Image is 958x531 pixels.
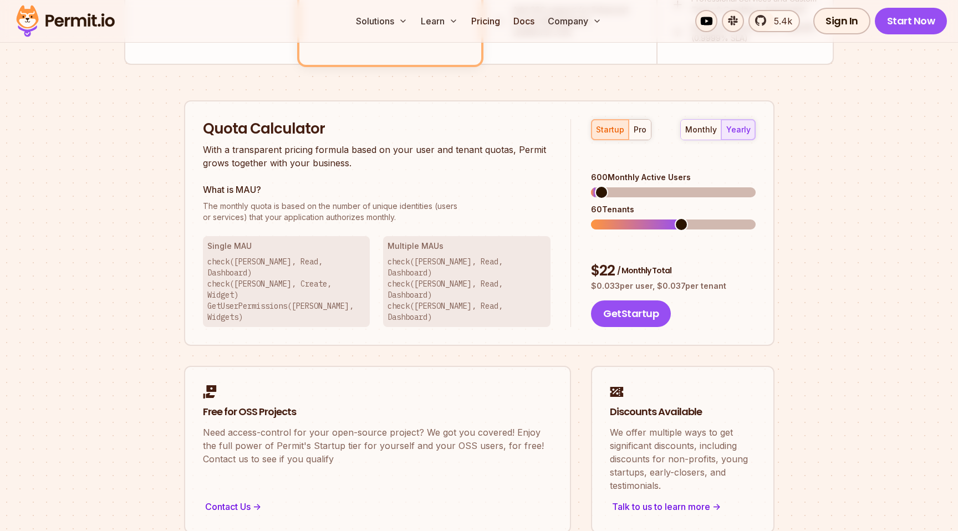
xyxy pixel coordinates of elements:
h3: Multiple MAUs [388,241,546,252]
a: Docs [509,10,539,32]
button: GetStartup [591,300,671,327]
button: Solutions [351,10,412,32]
span: -> [712,500,721,513]
a: Pricing [467,10,505,32]
a: 5.4k [748,10,800,32]
p: check([PERSON_NAME], Read, Dashboard) check([PERSON_NAME], Read, Dashboard) check([PERSON_NAME], ... [388,256,546,323]
h2: Discounts Available [610,405,756,419]
span: -> [253,500,261,513]
p: or services) that your application authorizes monthly. [203,201,551,223]
img: Permit logo [11,2,120,40]
p: $ 0.033 per user, $ 0.037 per tenant [591,280,755,292]
span: The monthly quota is based on the number of unique identities (users [203,201,551,212]
div: Contact Us [203,499,552,514]
p: Need access-control for your open-source project? We got you covered! Enjoy the full power of Per... [203,426,552,466]
div: 60 Tenants [591,204,755,215]
button: Learn [416,10,462,32]
span: / Monthly Total [617,265,671,276]
div: pro [634,124,646,135]
div: monthly [685,124,717,135]
h3: What is MAU? [203,183,551,196]
h2: Free for OSS Projects [203,405,552,419]
p: We offer multiple ways to get significant discounts, including discounts for non-profits, young s... [610,426,756,492]
button: Company [543,10,606,32]
div: Talk to us to learn more [610,499,756,514]
div: 600 Monthly Active Users [591,172,755,183]
a: Sign In [813,8,870,34]
p: With a transparent pricing formula based on your user and tenant quotas, Permit grows together wi... [203,143,551,170]
div: $ 22 [591,261,755,281]
a: Start Now [875,8,947,34]
h3: Single MAU [207,241,366,252]
p: check([PERSON_NAME], Read, Dashboard) check([PERSON_NAME], Create, Widget) GetUserPermissions([PE... [207,256,366,323]
span: 5.4k [767,14,792,28]
h2: Quota Calculator [203,119,551,139]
